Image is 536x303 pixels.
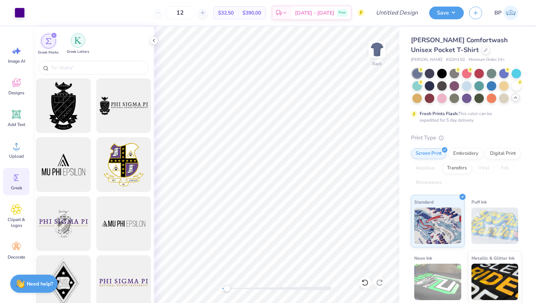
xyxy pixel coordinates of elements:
div: Embroidery [448,148,483,159]
input: – – [166,6,194,19]
span: Metallic & Glitter Ink [471,254,514,262]
div: Print Type [411,134,521,142]
span: Minimum Order: 24 + [469,57,505,63]
span: [PERSON_NAME] [411,57,442,63]
button: Save [429,7,464,19]
div: Foil [496,163,513,174]
div: Transfers [442,163,471,174]
strong: Need help? [27,280,53,287]
button: filter button [67,34,89,55]
span: Add Text [8,122,25,127]
span: Greek Letters [67,49,89,55]
span: [PERSON_NAME] Comfortwash Unisex Pocket T-Shirt [411,36,508,54]
img: Greek Marks Image [46,38,51,44]
img: Greek Letters Image [74,37,82,44]
span: Decorate [8,254,25,260]
div: Rhinestones [411,177,446,188]
img: Puff Ink [471,208,518,244]
div: Screen Print [411,148,446,159]
div: This color can be expedited for 5 day delivery. [420,110,509,123]
span: $32.50 [218,9,234,17]
span: Greek Marks [38,50,59,55]
div: Digital Print [485,148,521,159]
span: Upload [9,153,24,159]
strong: Fresh Prints Flash: [420,111,458,117]
button: filter button [38,34,59,55]
span: Greek [11,185,22,191]
span: Neon Ink [414,254,432,262]
div: Accessibility label [223,285,230,292]
span: Designs [8,90,24,96]
span: # GDH150 [446,57,465,63]
span: Free [339,10,346,15]
input: Untitled Design [370,5,424,20]
a: BP [491,5,521,20]
div: filter for Greek Marks [38,34,59,55]
div: Vinyl [474,163,494,174]
div: filter for Greek Letters [67,33,89,55]
span: [DATE] - [DATE] [295,9,334,17]
img: Back [370,42,384,57]
img: Metallic & Glitter Ink [471,264,518,300]
span: BP [494,9,502,17]
img: Neon Ink [414,264,461,300]
span: Puff Ink [471,198,487,206]
div: Back [372,60,382,67]
span: Image AI [8,58,25,64]
span: $390.00 [242,9,261,17]
div: Applique [411,163,440,174]
img: Standard [414,208,461,244]
img: Brianna Porter [504,5,518,20]
span: Standard [414,198,434,206]
input: Try "Alpha" [50,64,144,71]
span: Clipart & logos [4,217,28,228]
